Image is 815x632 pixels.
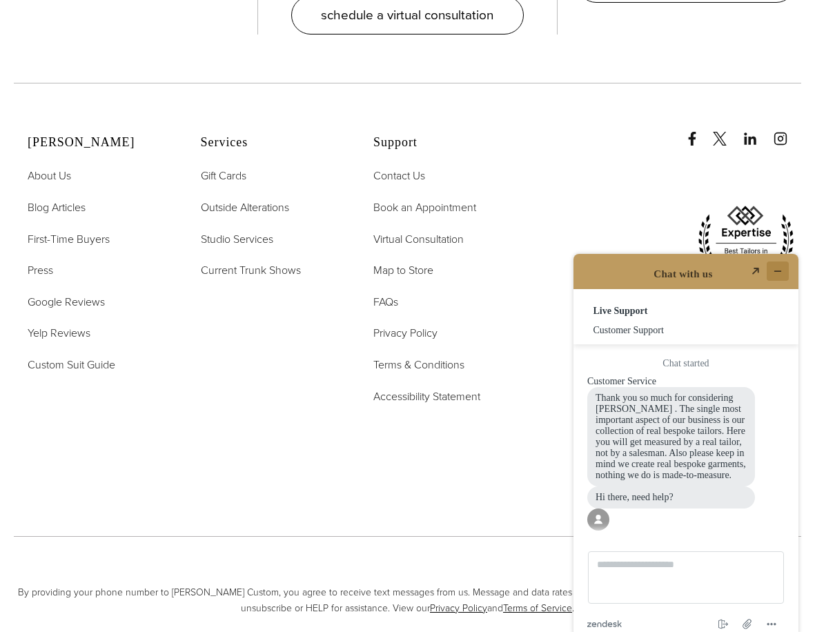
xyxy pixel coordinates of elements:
[373,294,398,310] span: FAQs
[201,262,301,278] span: Current Trunk Shows
[373,357,464,373] span: Terms & Conditions
[28,167,166,373] nav: Alan David Footer Nav
[28,356,115,374] a: Custom Suit Guide
[743,118,771,146] a: linkedin
[373,261,433,279] a: Map to Store
[373,324,438,342] a: Privacy Policy
[30,10,59,22] span: Chat
[28,199,86,217] a: Blog Articles
[373,230,464,248] a: Virtual Consultation
[373,388,480,404] span: Accessibility Statement
[28,135,166,150] h2: [PERSON_NAME]
[373,293,398,311] a: FAQs
[691,201,801,289] img: expertise, best tailors in new york city 2020
[373,168,425,184] span: Contact Us
[155,379,177,395] button: End chat
[201,230,273,248] a: Studio Services
[28,168,71,184] span: About Us
[201,167,246,185] a: Gift Cards
[28,357,115,373] span: Custom Suit Guide
[373,135,512,150] h2: Support
[201,168,246,184] span: Gift Cards
[373,167,512,405] nav: Support Footer Nav
[204,379,226,395] button: Menu
[201,167,340,279] nav: Services Footer Nav
[201,261,301,279] a: Current Trunk Shows
[503,601,572,615] a: Terms of Service
[28,230,110,248] a: First-Time Buyers
[430,601,487,615] a: Privacy Policy
[557,237,815,632] iframe: Find more information here
[321,5,493,25] span: schedule a virtual consultation
[373,167,425,185] a: Contact Us
[28,325,90,341] span: Yelp Reviews
[201,199,289,215] span: Outside Alterations
[179,378,202,396] button: Attach file
[373,388,480,406] a: Accessibility Statement
[201,199,289,217] a: Outside Alterations
[201,231,273,247] span: Studio Services
[28,324,90,342] a: Yelp Reviews
[373,262,433,278] span: Map to Store
[28,261,53,279] a: Press
[685,118,710,146] a: Facebook
[28,262,53,278] span: Press
[373,356,464,374] a: Terms & Conditions
[373,325,438,341] span: Privacy Policy
[28,199,86,215] span: Blog Articles
[373,199,476,217] a: Book an Appointment
[373,231,464,247] span: Virtual Consultation
[28,294,105,310] span: Google Reviews
[14,585,801,616] span: By providing your phone number to [PERSON_NAME] Custom, you agree to receive text messages from u...
[28,167,71,185] a: About Us
[28,231,110,247] span: First-Time Buyers
[373,199,476,215] span: Book an Appointment
[774,118,801,146] a: instagram
[713,118,740,146] a: x/twitter
[28,293,105,311] a: Google Reviews
[201,135,340,150] h2: Services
